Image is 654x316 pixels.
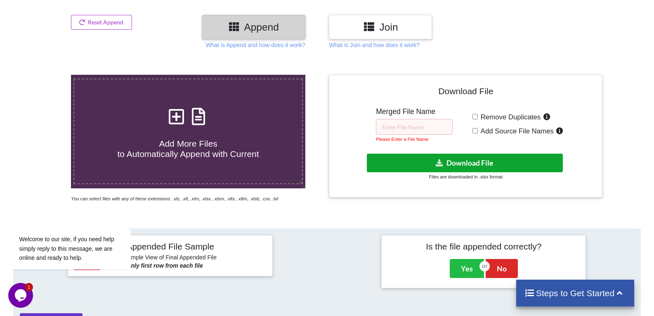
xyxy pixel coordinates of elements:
h4: Download File [335,81,596,105]
h3: Append [208,21,299,33]
input: Enter File Name [376,119,453,135]
p: What is Append and how does it work? [205,41,305,49]
button: Download File [367,154,563,172]
p: What is Join and how does it work? [329,41,419,49]
button: Yes [450,259,484,278]
small: Files are downloaded in .xlsx format [429,174,503,179]
b: Showing only first row from each file [102,262,203,269]
h4: Appended File Sample [74,241,266,253]
i: You can select files with any of these extensions: .xls, .xlt, .xlm, .xlsx, .xlsm, .xltx, .xltm, ... [71,196,278,201]
h6: Sample View of Final Appended File [74,254,266,262]
h4: Steps to Get Started [524,288,626,298]
h5: Merged File Name [376,107,453,116]
span: Remove Duplicates [478,113,541,121]
button: Reset Append [71,15,132,30]
h3: Join [335,21,426,33]
iframe: chat widget [8,283,35,308]
span: Add Source File Names [478,127,554,135]
small: Please Enter a File Name [376,137,428,142]
button: No [486,259,518,278]
iframe: chat widget [8,153,157,279]
span: Add More Files to Automatically Append with Current [117,139,259,159]
h4: Is the file appended correctly? [387,241,580,252]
